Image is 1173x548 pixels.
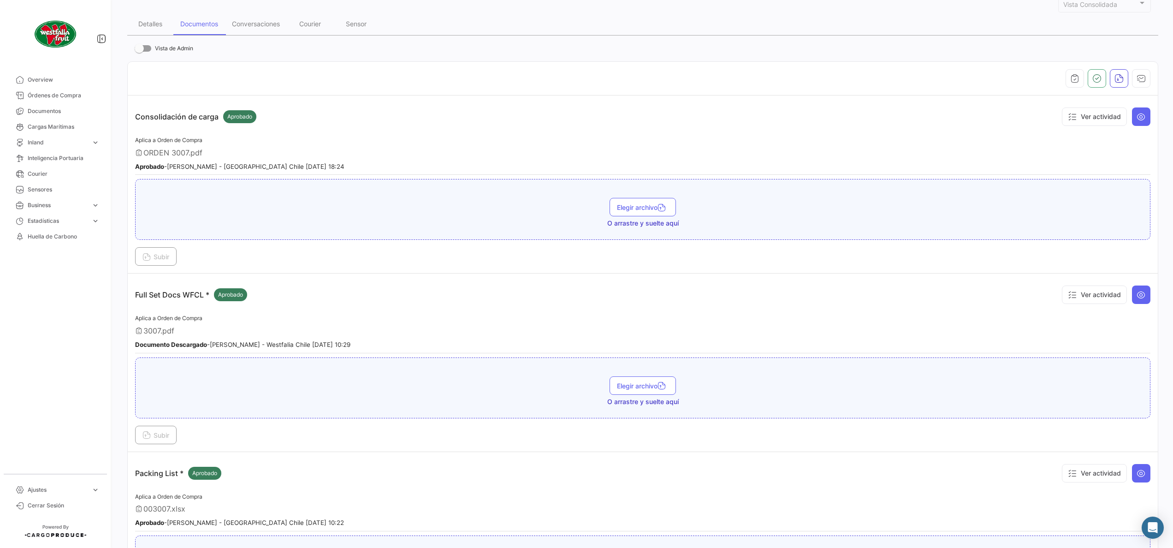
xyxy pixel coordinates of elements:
[7,88,103,103] a: Órdenes de Compra
[7,166,103,182] a: Courier
[28,154,100,162] span: Inteligencia Portuaria
[232,20,280,28] div: Conversaciones
[135,426,177,444] button: Subir
[91,138,100,147] span: expand_more
[218,291,243,299] span: Aprobado
[28,170,100,178] span: Courier
[28,138,88,147] span: Inland
[1062,464,1127,482] button: Ver actividad
[135,288,247,301] p: Full Set Docs WFCL *
[28,76,100,84] span: Overview
[7,229,103,244] a: Huella de Carbono
[155,43,193,54] span: Vista de Admin
[617,203,669,211] span: Elegir archivo
[135,467,221,480] p: Packing List *
[135,315,202,322] span: Aplica a Orden de Compra
[28,107,100,115] span: Documentos
[135,110,256,123] p: Consolidación de carga
[135,163,164,170] b: Aprobado
[192,469,217,477] span: Aprobado
[607,219,679,228] span: O arrastre y suelte aquí
[28,501,100,510] span: Cerrar Sesión
[7,119,103,135] a: Cargas Marítimas
[135,163,344,170] small: - [PERSON_NAME] - [GEOGRAPHIC_DATA] Chile [DATE] 18:24
[91,486,100,494] span: expand_more
[299,20,321,28] div: Courier
[28,123,100,131] span: Cargas Marítimas
[1062,286,1127,304] button: Ver actividad
[142,253,169,261] span: Subir
[28,217,88,225] span: Estadísticas
[135,519,164,526] b: Aprobado
[135,137,202,143] span: Aplica a Orden de Compra
[142,431,169,439] span: Subir
[28,91,100,100] span: Órdenes de Compra
[32,11,78,57] img: client-50.png
[7,72,103,88] a: Overview
[7,150,103,166] a: Inteligencia Portuaria
[28,232,100,241] span: Huella de Carbono
[28,486,88,494] span: Ajustes
[610,376,676,395] button: Elegir archivo
[135,247,177,266] button: Subir
[1063,0,1117,8] span: Vista Consolidada
[227,113,252,121] span: Aprobado
[7,103,103,119] a: Documentos
[346,20,367,28] div: Sensor
[135,341,207,348] b: Documento Descargado
[28,201,88,209] span: Business
[138,20,162,28] div: Detalles
[607,397,679,406] span: O arrastre y suelte aquí
[1062,107,1127,126] button: Ver actividad
[143,326,174,335] span: 3007.pdf
[28,185,100,194] span: Sensores
[143,504,185,513] span: 003007.xlsx
[7,182,103,197] a: Sensores
[135,341,350,348] small: - [PERSON_NAME] - Westfalia Chile [DATE] 10:29
[617,382,669,390] span: Elegir archivo
[143,148,202,157] span: ORDEN 3007.pdf
[135,493,202,500] span: Aplica a Orden de Compra
[1142,517,1164,539] div: Abrir Intercom Messenger
[135,519,344,526] small: - [PERSON_NAME] - [GEOGRAPHIC_DATA] Chile [DATE] 10:22
[180,20,218,28] div: Documentos
[91,217,100,225] span: expand_more
[610,198,676,216] button: Elegir archivo
[91,201,100,209] span: expand_more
